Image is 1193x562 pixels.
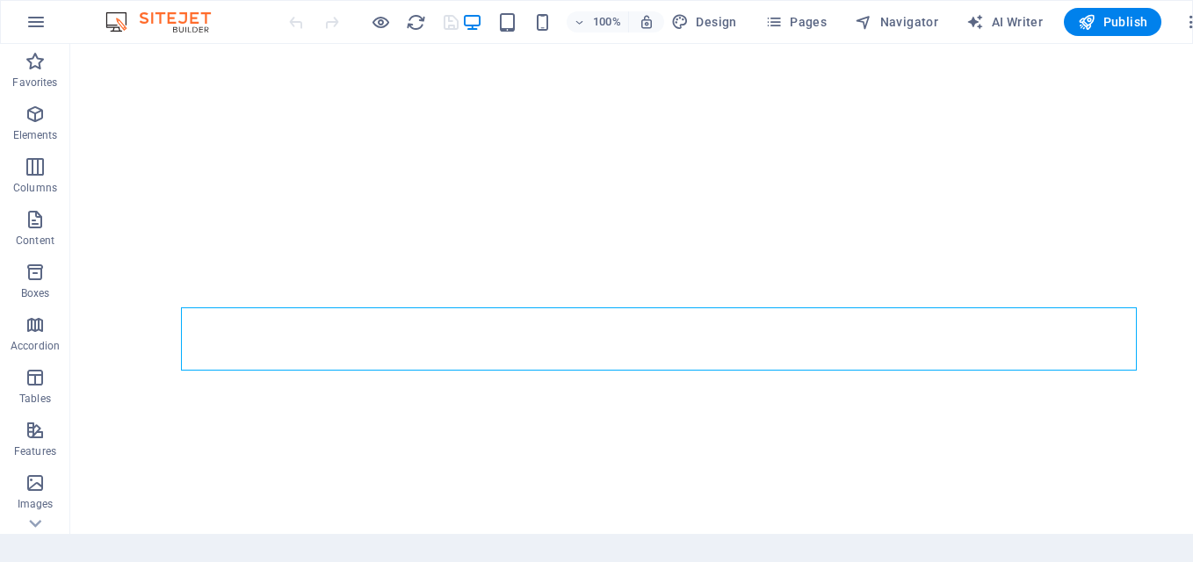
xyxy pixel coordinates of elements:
span: Navigator [855,13,938,31]
span: Design [671,13,737,31]
button: reload [405,11,426,32]
span: Pages [765,13,827,31]
span: Publish [1078,13,1147,31]
div: Design (Ctrl+Alt+Y) [664,8,744,36]
p: Features [14,444,56,458]
button: Pages [758,8,834,36]
p: Tables [19,392,51,406]
p: Content [16,234,54,248]
button: Design [664,8,744,36]
p: Boxes [21,286,50,300]
button: 100% [567,11,629,32]
i: Reload page [406,12,426,32]
p: Columns [13,181,57,195]
p: Elements [13,128,58,142]
h6: 100% [593,11,621,32]
button: Navigator [848,8,945,36]
button: Publish [1064,8,1161,36]
p: Accordion [11,339,60,353]
i: On resize automatically adjust zoom level to fit chosen device. [639,14,654,30]
button: AI Writer [959,8,1050,36]
button: Click here to leave preview mode and continue editing [370,11,391,32]
span: AI Writer [966,13,1043,31]
img: Editor Logo [101,11,233,32]
p: Images [18,497,54,511]
p: Favorites [12,76,57,90]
